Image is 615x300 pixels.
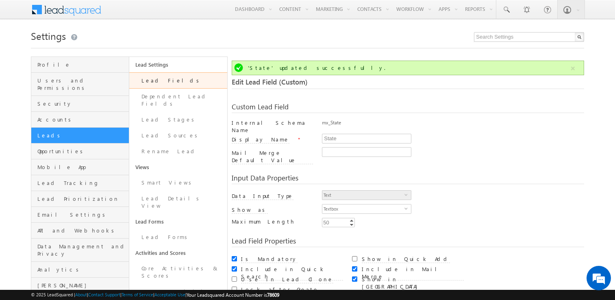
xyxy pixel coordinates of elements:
span: Textbox [322,204,404,213]
span: Leads [37,132,127,139]
span: Security [37,100,127,107]
span: Analytics [37,266,127,273]
a: Lead Sources [129,128,227,143]
a: Activities and Scores [129,245,227,261]
a: API and Webhooks [31,223,129,239]
a: Lead Details View [129,191,227,214]
a: Include in Mail Merge [362,273,464,280]
a: Increment [348,218,355,222]
span: 78609 [267,292,279,298]
a: Lead Forms [129,214,227,229]
a: Is Mandatory [241,255,298,262]
span: Data Management and Privacy [37,243,127,257]
a: Security [31,96,129,112]
span: select [404,193,411,196]
a: Lead Fields [129,72,227,89]
span: select [404,207,411,210]
label: Show as [232,206,268,214]
label: Data Input Type [232,192,293,200]
a: Accounts [31,112,129,128]
a: About [75,292,87,297]
a: Users and Permissions [31,73,129,96]
a: Use in Lead Clone [241,276,333,283]
a: Contact Support [88,292,120,297]
span: Opportunities [37,148,127,155]
span: Your Leadsquared Account Number is [187,292,279,298]
a: Email Settings [31,207,129,223]
a: Data Input Type [232,192,293,199]
a: Show in [GEOGRAPHIC_DATA] [362,283,464,290]
label: Include in Quick Search [241,265,343,280]
span: Profile [37,61,127,68]
a: Lead Stages [129,112,227,128]
span: Edit Lead Field (Custom) [232,77,308,87]
div: Custom Lead Field [232,103,585,113]
a: Opportunities [31,143,129,159]
a: Data Management and Privacy [31,239,129,262]
a: Analytics [31,262,129,278]
a: Show as [232,206,268,213]
span: Settings [31,29,66,42]
a: Include in Quick Search [241,273,343,280]
div: Lead Field Properties [232,237,585,247]
label: Is Mandatory [241,255,298,263]
label: Show in Quick Add [362,255,450,263]
a: Lead Prioritization [31,191,129,207]
label: Lock after Create [241,286,319,293]
a: Lead Forms [129,229,227,245]
label: Display Name [232,136,289,143]
span: Lead Tracking [37,179,127,187]
a: Mobile App [31,159,129,175]
a: Core Activities & Scores [129,261,227,284]
a: Dependent Lead Fields [129,89,227,112]
span: Text [322,191,404,200]
span: API and Webhooks [37,227,127,234]
a: Rename Lead [129,143,227,159]
label: Show in [GEOGRAPHIC_DATA] [362,276,464,291]
div: 50 [322,218,330,227]
a: Mail Merge Default Value [232,157,313,163]
span: Lead Prioritization [37,195,127,202]
a: Display Name [232,136,296,143]
a: Show in Quick Add [362,255,450,262]
a: Lead Tracking [31,175,129,191]
div: 'State' updated successfully. [248,64,570,72]
a: Smart Views [129,175,227,191]
a: Acceptable Use [154,292,185,297]
label: Use in Lead Clone [241,276,333,283]
a: Views [129,159,227,175]
a: Leads [31,128,129,143]
a: Lead Settings [129,57,227,72]
span: Email Settings [37,211,127,218]
a: Decrement [348,222,355,227]
label: Include in Mail Merge [362,265,464,280]
div: Internal Schema Name [232,119,313,134]
a: [PERSON_NAME] [31,278,129,293]
span: Accounts [37,116,127,123]
a: Profile [31,57,129,73]
span: [PERSON_NAME] [37,282,127,289]
span: Users and Permissions [37,77,127,91]
a: Terms of Service [122,292,153,297]
span: Mobile App [37,163,127,171]
span: © 2025 LeadSquared | | | | | [31,291,279,299]
div: mx_State [322,119,584,130]
input: Search Settings [474,32,584,42]
div: Input Data Properties [232,174,585,184]
label: Maximum Length [232,218,313,225]
label: Mail Merge Default Value [232,149,313,164]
